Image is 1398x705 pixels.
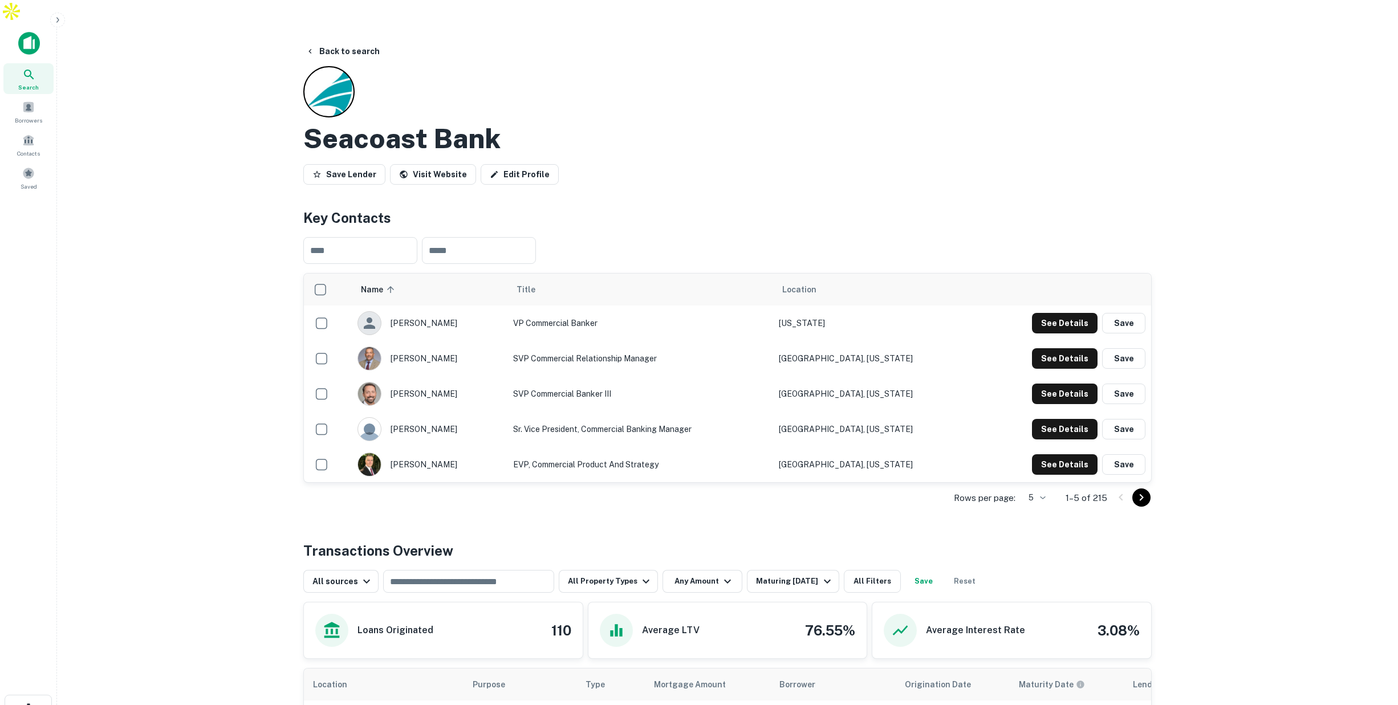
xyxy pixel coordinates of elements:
[773,274,977,305] th: Location
[303,570,379,593] button: All sources
[844,570,901,593] button: All Filters
[517,283,550,296] span: Title
[301,41,384,62] button: Back to search
[507,376,773,411] td: SVP Commercial Banker III
[357,453,502,476] div: [PERSON_NAME]
[507,341,773,376] td: SVP Commercial Relationship Manager
[905,570,942,593] button: Save your search to get updates of matches that match your search criteria.
[586,678,605,691] span: Type
[773,447,977,482] td: [GEOGRAPHIC_DATA], [US_STATE]
[559,570,658,593] button: All Property Types
[1098,620,1140,641] h4: 3.08%
[551,620,571,641] h4: 110
[773,341,977,376] td: [GEOGRAPHIC_DATA], [US_STATE]
[313,678,362,691] span: Location
[1133,678,1181,691] span: Lender Type
[905,678,986,691] span: Origination Date
[773,411,977,447] td: [GEOGRAPHIC_DATA], [US_STATE]
[1066,491,1107,505] p: 1–5 of 215
[654,678,741,691] span: Mortgage Amount
[3,129,54,160] a: Contacts
[756,574,834,588] div: Maturing [DATE]
[1032,348,1098,369] button: See Details
[17,149,40,158] span: Contacts
[1032,419,1098,439] button: See Details
[507,411,773,447] td: Sr. Vice President, Commercial Banking Manager
[576,669,645,700] th: Type
[663,570,742,593] button: Any Amount
[779,678,815,691] span: Borrower
[3,96,54,127] a: Borrowers
[357,624,433,637] h6: Loans Originated
[1032,454,1098,475] button: See Details
[303,540,453,561] h4: Transactions Overview
[773,376,977,411] td: [GEOGRAPHIC_DATA], [US_STATE]
[358,453,381,476] img: 1679599609481
[352,274,507,305] th: Name
[303,207,1152,228] h4: Key Contacts
[464,669,576,700] th: Purpose
[1102,384,1145,404] button: Save
[1102,348,1145,369] button: Save
[1019,678,1074,691] h6: Maturity Date
[1102,419,1145,439] button: Save
[1102,313,1145,333] button: Save
[3,63,54,94] a: Search
[357,417,502,441] div: [PERSON_NAME]
[782,283,816,296] span: Location
[473,678,520,691] span: Purpose
[357,382,502,406] div: [PERSON_NAME]
[303,122,501,155] h2: Seacoast Bank
[18,83,39,92] span: Search
[304,274,1151,482] div: scrollable content
[481,164,559,185] a: Edit Profile
[1341,614,1398,669] iframe: Chat Widget
[357,311,502,335] div: [PERSON_NAME]
[312,574,373,588] div: All sources
[954,491,1015,505] p: Rows per page:
[1020,490,1047,506] div: 5
[303,164,385,185] button: Save Lender
[1019,678,1100,691] span: Maturity dates displayed may be estimated. Please contact the lender for the most accurate maturi...
[358,418,381,441] img: 9c8pery4andzj6ohjkjp54ma2
[358,347,381,370] img: 1689365320979
[642,624,700,637] h6: Average LTV
[1032,313,1098,333] button: See Details
[390,164,476,185] a: Visit Website
[946,570,983,593] button: Reset
[805,620,855,641] h4: 76.55%
[507,305,773,341] td: VP Commercial Banker
[926,624,1025,637] h6: Average Interest Rate
[507,447,773,482] td: EVP, Commercial Product and Strategy
[896,669,1010,700] th: Origination Date
[15,116,42,125] span: Borrowers
[507,274,773,305] th: Title
[1010,669,1124,700] th: Maturity dates displayed may be estimated. Please contact the lender for the most accurate maturi...
[1019,678,1085,691] div: Maturity dates displayed may be estimated. Please contact the lender for the most accurate maturi...
[361,283,398,296] span: Name
[1132,488,1151,507] button: Go to next page
[18,32,40,55] img: capitalize-icon.png
[1102,454,1145,475] button: Save
[1124,669,1226,700] th: Lender Type
[773,305,977,341] td: [US_STATE]
[304,669,464,700] th: Location
[21,182,37,191] span: Saved
[645,669,770,700] th: Mortgage Amount
[1032,384,1098,404] button: See Details
[358,382,381,405] img: 1652368251652
[747,570,839,593] button: Maturing [DATE]
[357,347,502,370] div: [PERSON_NAME]
[3,162,54,193] a: Saved
[770,669,896,700] th: Borrower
